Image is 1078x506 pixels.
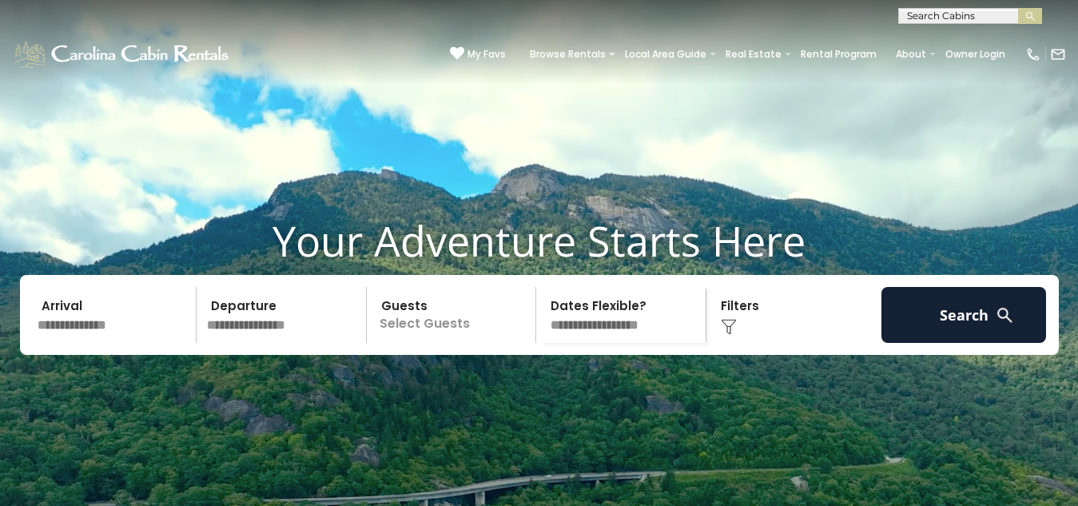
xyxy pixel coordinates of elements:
[467,47,506,62] span: My Favs
[450,46,506,62] a: My Favs
[995,305,1015,325] img: search-regular-white.png
[1025,46,1041,62] img: phone-regular-white.png
[718,43,790,66] a: Real Estate
[522,43,614,66] a: Browse Rentals
[881,287,1047,343] button: Search
[12,216,1066,265] h1: Your Adventure Starts Here
[888,43,934,66] a: About
[937,43,1013,66] a: Owner Login
[617,43,714,66] a: Local Area Guide
[12,38,233,70] img: White-1-1-2.png
[1050,46,1066,62] img: mail-regular-white.png
[721,319,737,335] img: filter--v1.png
[793,43,885,66] a: Rental Program
[372,287,536,343] p: Select Guests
